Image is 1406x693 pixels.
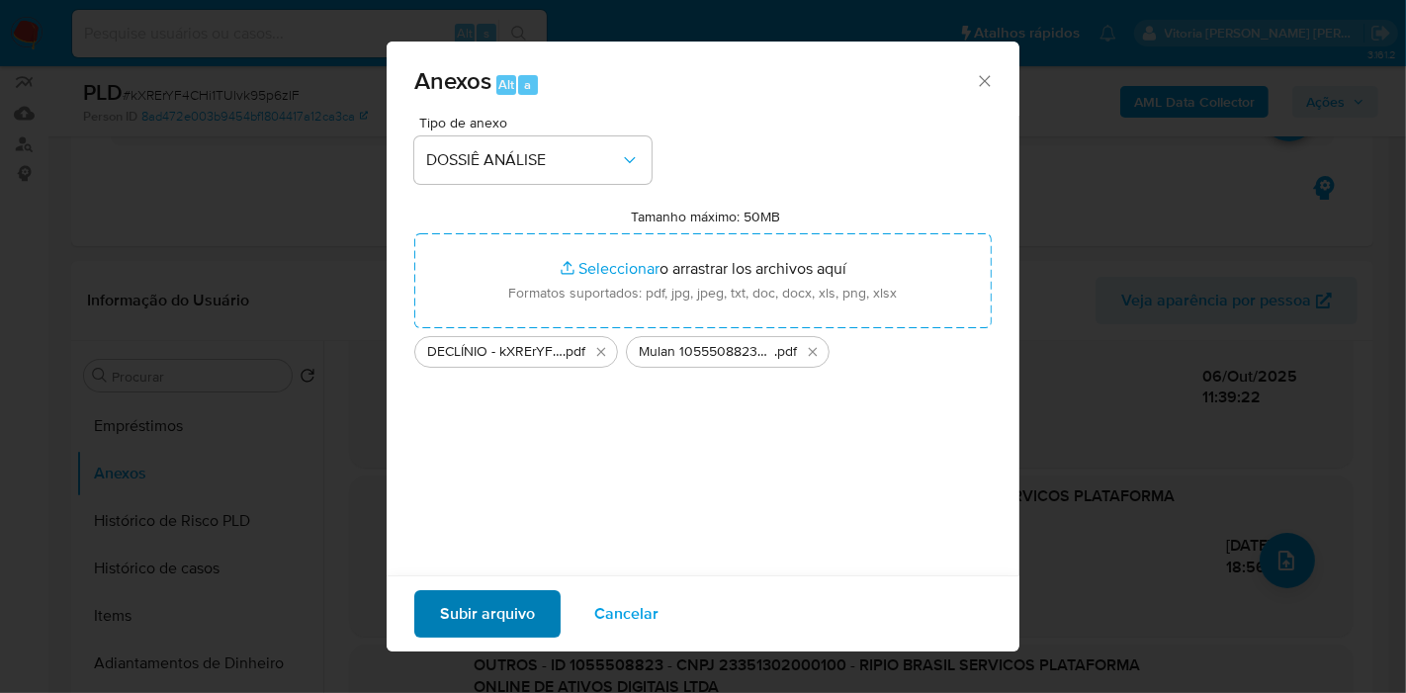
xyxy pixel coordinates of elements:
[639,342,774,362] span: Mulan 1055508823_2025_10_06_07_20_13
[440,592,535,636] span: Subir arquivo
[589,340,613,364] button: Eliminar DECLÍNIO - kXRErYF4CHi1TUlvk95p6zIF - CNPJ 23351302000100 - RIPIO BRASIL SERVIÇOS PLATAF...
[498,75,514,94] span: Alt
[419,116,657,130] span: Tipo de anexo
[801,340,825,364] button: Eliminar Mulan 1055508823_2025_10_06_07_20_13.pdf
[594,592,659,636] span: Cancelar
[524,75,531,94] span: a
[414,328,992,368] ul: Archivos seleccionados
[975,71,993,89] button: Cerrar
[414,63,491,98] span: Anexos
[774,342,797,362] span: .pdf
[632,208,781,225] label: Tamanho máximo: 50MB
[426,150,620,170] span: DOSSIÊ ANÁLISE
[414,590,561,638] button: Subir arquivo
[414,136,652,184] button: DOSSIÊ ANÁLISE
[563,342,585,362] span: .pdf
[569,590,684,638] button: Cancelar
[427,342,563,362] span: DECLÍNIO - kXRErYF4CHi1TUlvk95p6zIF - CNPJ 23351302000100 - RIPIO BRASIL SERVIÇOS PLATAFORMA ONLI...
